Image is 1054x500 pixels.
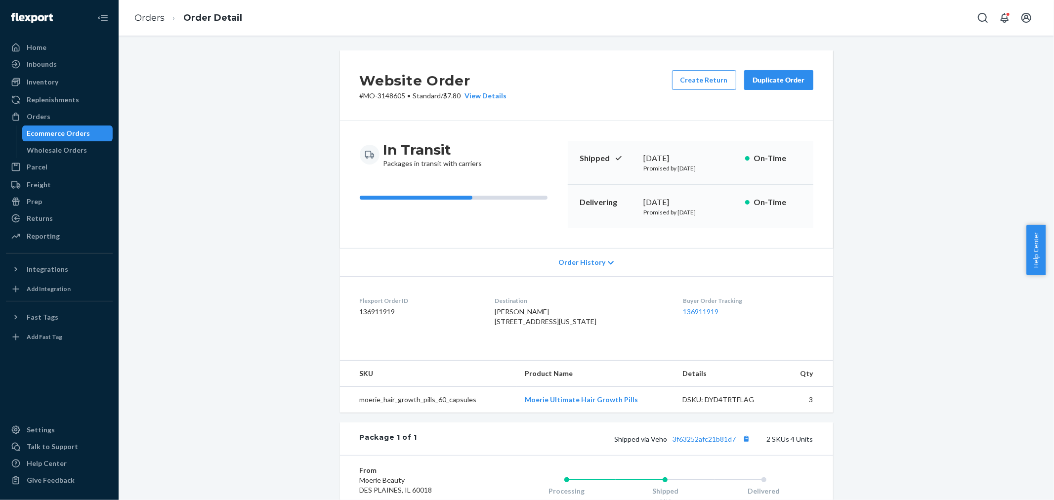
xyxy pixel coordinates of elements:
[27,425,55,435] div: Settings
[27,333,62,341] div: Add Fast Tag
[6,329,113,345] a: Add Fast Tag
[27,145,87,155] div: Wholesale Orders
[672,70,736,90] button: Create Return
[740,432,753,445] button: Copy tracking number
[715,486,813,496] div: Delivered
[383,141,482,159] h3: In Transit
[27,95,79,105] div: Replenishments
[360,70,507,91] h2: Website Order
[995,8,1014,28] button: Open notifications
[27,231,60,241] div: Reporting
[408,91,411,100] span: •
[360,476,432,494] span: Moerie Beauty DES PLAINES, IL 60018
[6,422,113,438] a: Settings
[644,197,737,208] div: [DATE]
[27,112,50,122] div: Orders
[6,56,113,72] a: Inbounds
[27,42,46,52] div: Home
[6,159,113,175] a: Parcel
[753,75,805,85] div: Duplicate Order
[683,307,719,316] a: 136911919
[27,59,57,69] div: Inbounds
[27,180,51,190] div: Freight
[27,213,53,223] div: Returns
[744,70,813,90] button: Duplicate Order
[22,142,113,158] a: Wholesale Orders
[360,91,507,101] p: # MO-3148605 / $7.80
[1026,225,1046,275] button: Help Center
[6,74,113,90] a: Inventory
[93,8,113,28] button: Close Navigation
[461,91,507,101] button: View Details
[783,387,833,413] td: 3
[644,164,737,172] p: Promised by [DATE]
[683,296,813,305] dt: Buyer Order Tracking
[616,486,715,496] div: Shipped
[360,296,479,305] dt: Flexport Order ID
[517,486,616,496] div: Processing
[615,435,753,443] span: Shipped via Veho
[6,210,113,226] a: Returns
[495,296,668,305] dt: Destination
[644,208,737,216] p: Promised by [DATE]
[27,77,58,87] div: Inventory
[360,307,479,317] dd: 136911919
[6,456,113,471] a: Help Center
[27,264,68,274] div: Integrations
[6,472,113,488] button: Give Feedback
[340,361,517,387] th: SKU
[783,361,833,387] th: Qty
[6,281,113,297] a: Add Integration
[11,13,53,23] img: Flexport logo
[675,361,784,387] th: Details
[6,228,113,244] a: Reporting
[417,432,813,445] div: 2 SKUs 4 Units
[683,395,776,405] div: DSKU: DYD4TRTFLAG
[754,153,801,164] p: On-Time
[973,8,993,28] button: Open Search Box
[27,312,58,322] div: Fast Tags
[27,475,75,485] div: Give Feedback
[754,197,801,208] p: On-Time
[6,261,113,277] button: Integrations
[126,3,250,33] ol: breadcrumbs
[340,387,517,413] td: moerie_hair_growth_pills_60_capsules
[6,439,113,455] a: Talk to Support
[495,307,597,326] span: [PERSON_NAME] [STREET_ADDRESS][US_STATE]
[27,197,42,207] div: Prep
[413,91,441,100] span: Standard
[580,153,636,164] p: Shipped
[6,92,113,108] a: Replenishments
[383,141,482,168] div: Packages in transit with carriers
[183,12,242,23] a: Order Detail
[22,125,113,141] a: Ecommerce Orders
[644,153,737,164] div: [DATE]
[673,435,736,443] a: 3f63252afc21b81d7
[6,109,113,125] a: Orders
[558,257,605,267] span: Order History
[1016,8,1036,28] button: Open account menu
[580,197,636,208] p: Delivering
[6,309,113,325] button: Fast Tags
[27,442,78,452] div: Talk to Support
[27,162,47,172] div: Parcel
[6,194,113,209] a: Prep
[517,361,675,387] th: Product Name
[360,432,418,445] div: Package 1 of 1
[27,458,67,468] div: Help Center
[134,12,165,23] a: Orders
[27,128,90,138] div: Ecommerce Orders
[525,395,638,404] a: Moerie Ultimate Hair Growth Pills
[27,285,71,293] div: Add Integration
[6,177,113,193] a: Freight
[360,465,478,475] dt: From
[6,40,113,55] a: Home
